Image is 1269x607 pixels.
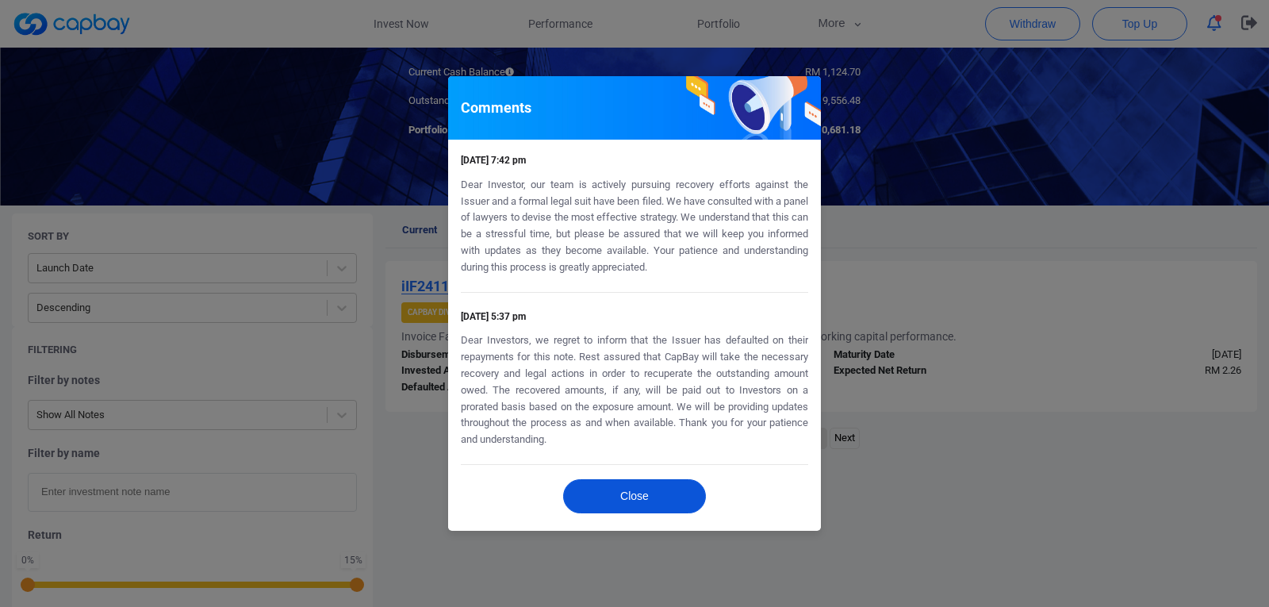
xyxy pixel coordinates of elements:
button: Close [563,479,706,513]
span: [DATE] 7:42 pm [461,155,526,166]
span: [DATE] 5:37 pm [461,311,526,322]
p: Dear Investor, our team is actively pursuing recovery efforts against the Issuer and a formal leg... [461,177,808,276]
h5: Comments [461,98,531,117]
p: Dear Investors, we regret to inform that the Issuer has defaulted on their repayments for this no... [461,332,808,448]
